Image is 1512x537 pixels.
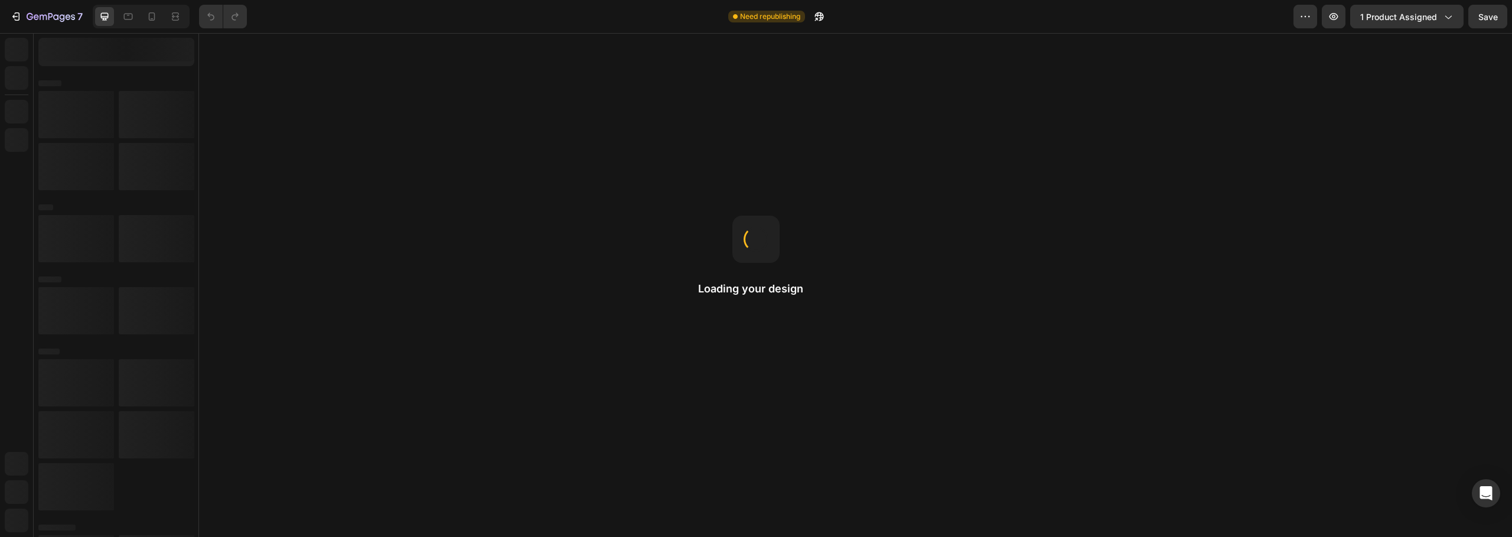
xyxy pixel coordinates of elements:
span: Need republishing [740,11,800,22]
button: Save [1468,5,1507,28]
span: Save [1478,12,1498,22]
button: 7 [5,5,88,28]
div: Open Intercom Messenger [1472,479,1500,507]
div: Undo/Redo [199,5,247,28]
h2: Loading your design [698,282,814,296]
p: 7 [77,9,83,24]
button: 1 product assigned [1350,5,1464,28]
span: 1 product assigned [1360,11,1437,23]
